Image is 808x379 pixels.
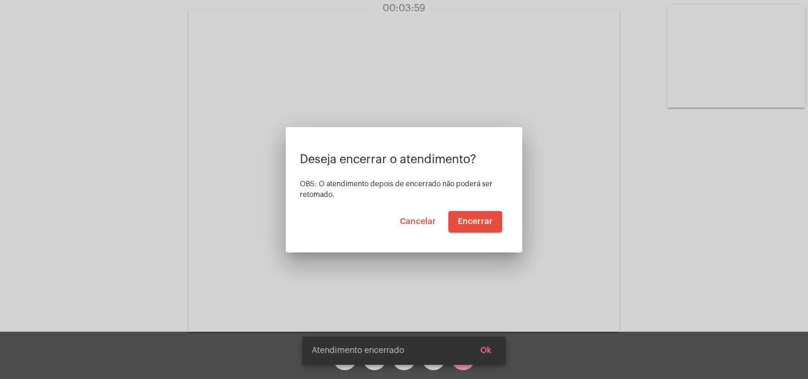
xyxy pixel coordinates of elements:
button: Encerrar [448,211,502,232]
span: 00:03:59 [383,4,425,13]
span: Atendimento encerrado [312,345,404,357]
span: OBS: O atendimento depois de encerrado não poderá ser retomado. [300,180,493,198]
p: Deseja encerrar o atendimento? [300,153,508,166]
span: Encerrar [458,218,493,226]
span: Cancelar [400,218,436,226]
span: Ok [480,346,492,355]
button: Cancelar [390,211,445,232]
